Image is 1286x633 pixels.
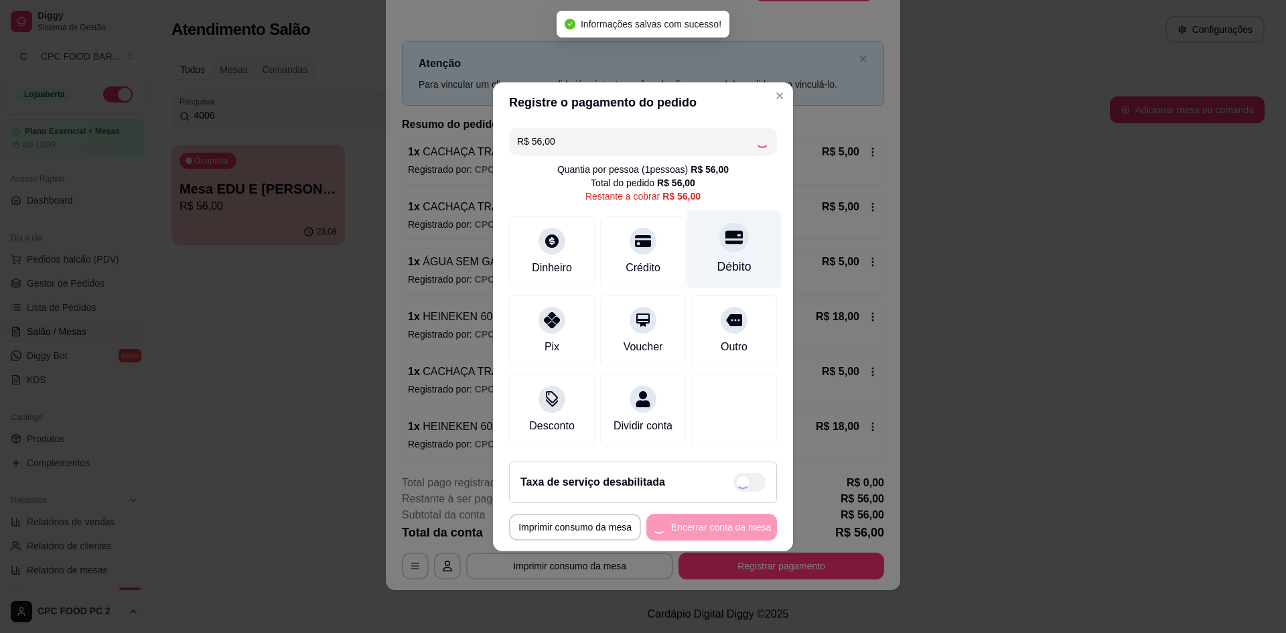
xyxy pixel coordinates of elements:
h2: Taxa de serviço desabilitada [520,474,665,490]
span: Informações salvas com sucesso! [581,19,721,29]
div: Restante a cobrar [585,190,701,203]
div: Pix [545,339,559,355]
input: Ex.: hambúrguer de cordeiro [517,128,756,155]
div: Total do pedido [591,176,695,190]
div: Voucher [624,339,663,355]
header: Registre o pagamento do pedido [493,82,793,123]
div: Débito [717,258,752,275]
div: R$ 56,00 [691,163,729,176]
div: R$ 56,00 [662,190,701,203]
div: R$ 56,00 [657,176,695,190]
div: Dividir conta [614,418,672,434]
div: Quantia por pessoa ( 1 pessoas) [557,163,729,176]
button: Imprimir consumo da mesa [509,514,641,541]
div: Outro [721,339,747,355]
span: check-circle [565,19,575,29]
div: Desconto [529,418,575,434]
div: Crédito [626,260,660,276]
div: Loading [756,135,769,148]
button: Close [769,85,790,107]
div: Dinheiro [532,260,572,276]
